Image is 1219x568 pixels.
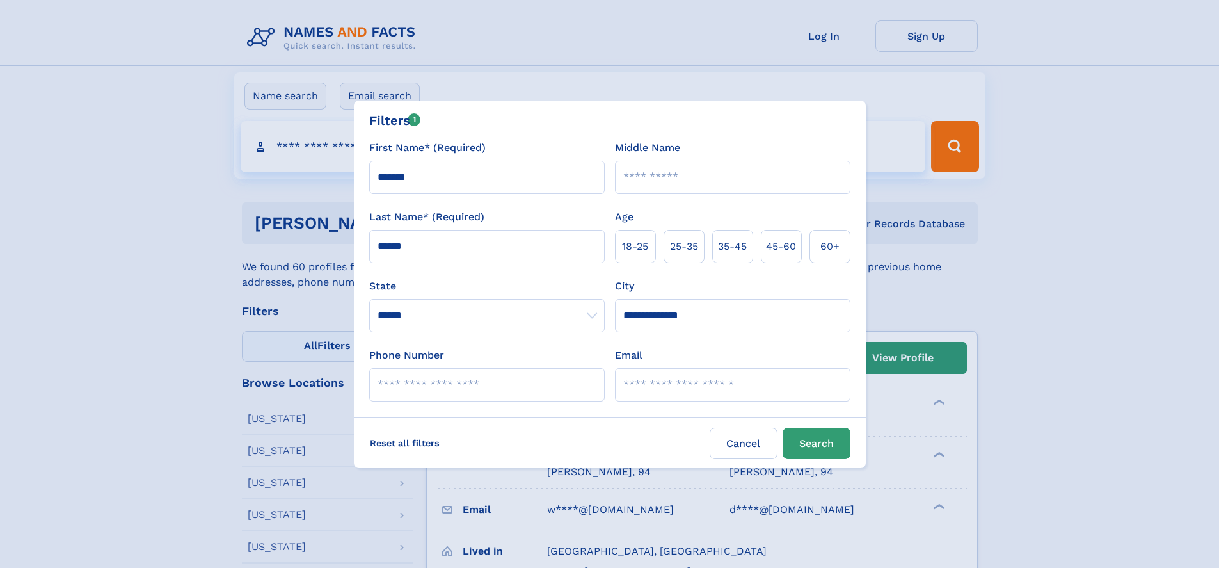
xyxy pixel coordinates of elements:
span: 60+ [820,239,840,254]
div: Filters [369,111,421,130]
label: City [615,279,634,294]
label: Reset all filters [362,428,448,458]
label: Cancel [710,428,777,459]
button: Search [783,428,850,459]
label: Email [615,348,642,363]
label: Age [615,209,633,225]
label: First Name* (Required) [369,140,486,156]
span: 18‑25 [622,239,648,254]
label: Middle Name [615,140,680,156]
label: Phone Number [369,348,444,363]
span: 35‑45 [718,239,747,254]
label: Last Name* (Required) [369,209,484,225]
span: 45‑60 [766,239,796,254]
span: 25‑35 [670,239,698,254]
label: State [369,279,605,294]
